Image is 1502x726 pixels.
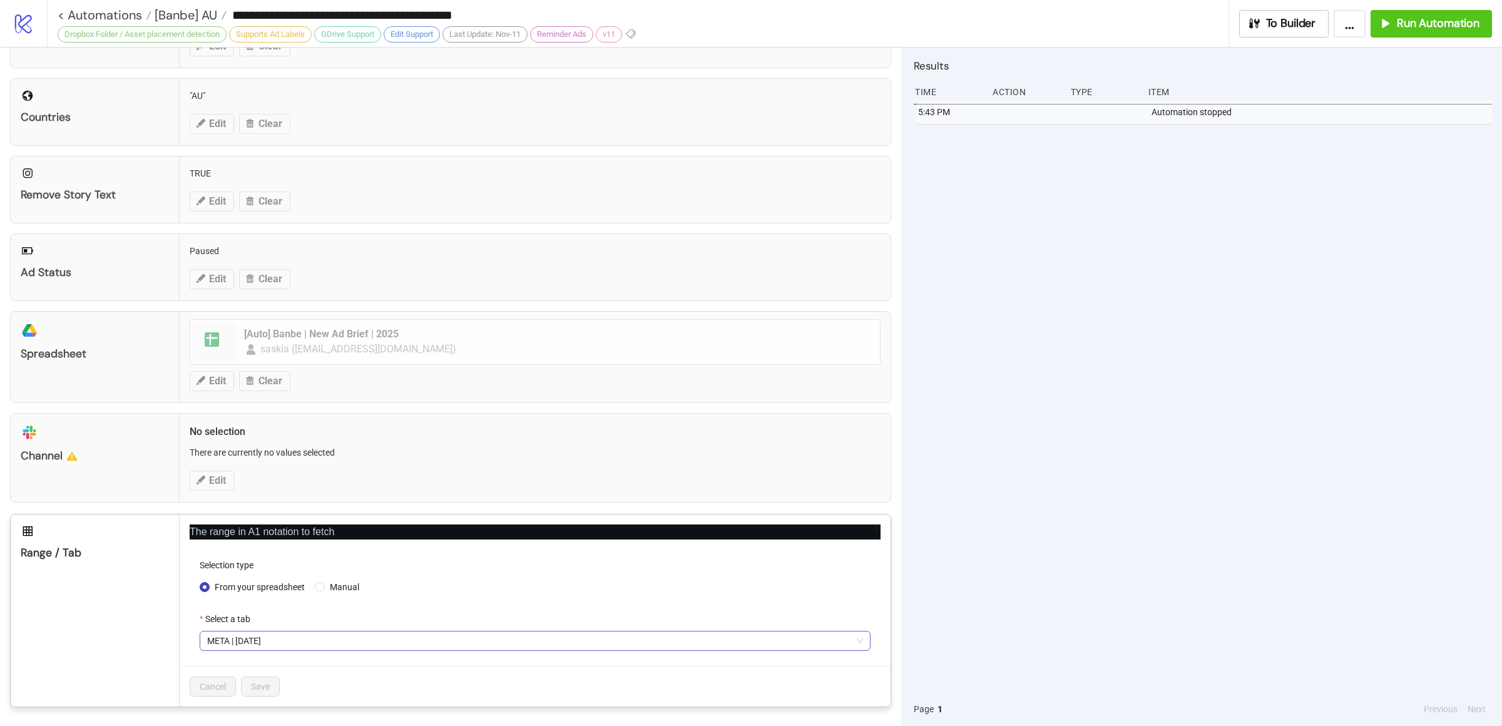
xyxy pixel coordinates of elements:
div: Edit Support [384,26,440,43]
button: Save [241,677,280,697]
div: v11 [596,26,622,43]
label: Select a tab [200,612,258,626]
a: < Automations [58,9,151,21]
div: Last Update: Nov-11 [442,26,528,43]
span: To Builder [1266,16,1316,31]
div: Automation stopped [1150,100,1495,124]
div: Time [914,80,983,104]
div: Range / Tab [21,546,169,560]
div: Type [1070,80,1138,104]
a: [Banbe] AU [151,9,227,21]
button: Cancel [190,677,236,697]
button: Run Automation [1371,10,1492,38]
span: [Banbe] AU [151,7,217,23]
label: Selection type [200,558,262,572]
div: Dropbox Folder / Asset placement detection [58,26,227,43]
span: Page [914,702,934,716]
div: Reminder Ads [530,26,593,43]
button: To Builder [1239,10,1329,38]
p: The range in A1 notation to fetch [190,524,881,539]
button: Previous [1420,702,1461,716]
button: Next [1464,702,1489,716]
div: Action [991,80,1060,104]
button: ... [1334,10,1366,38]
div: Item [1147,80,1492,104]
span: Run Automation [1397,16,1479,31]
div: GDrive Support [314,26,381,43]
span: From your spreadsheet [210,580,310,594]
span: Manual [325,580,364,594]
span: close [872,524,881,533]
span: META | SEPT 2025 [207,631,863,650]
div: Supports Ad Labels [229,26,312,43]
h2: Results [914,58,1492,74]
div: 5:43 PM [917,100,986,124]
button: 1 [934,702,946,716]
